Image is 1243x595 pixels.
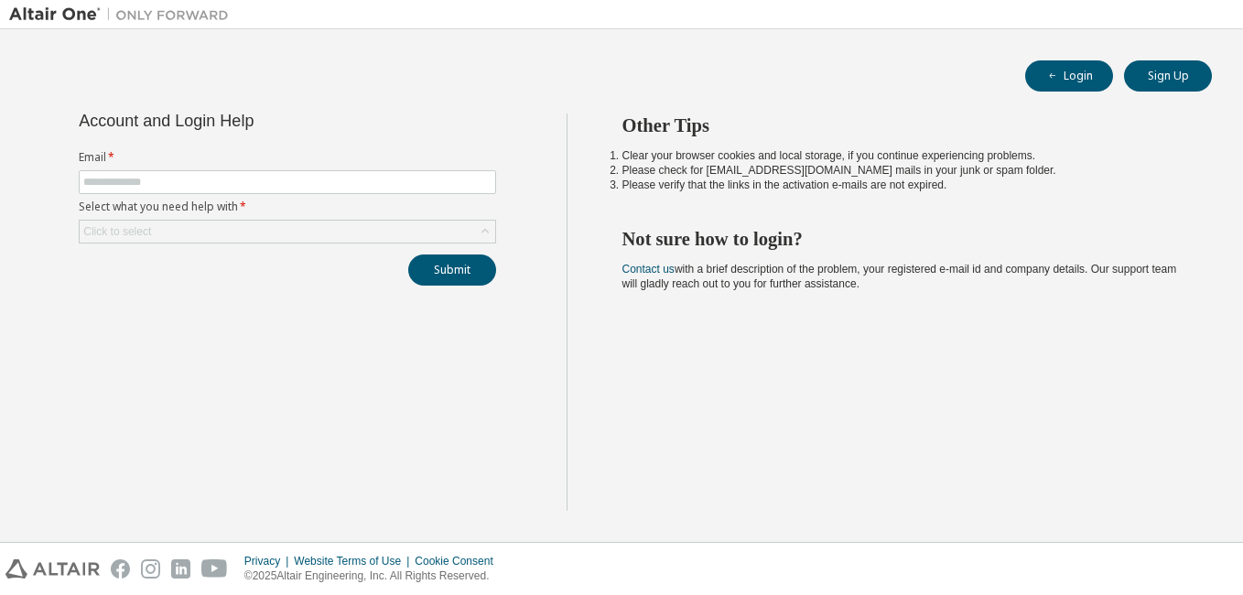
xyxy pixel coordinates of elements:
[80,221,495,243] div: Click to select
[83,224,151,239] div: Click to select
[408,254,496,286] button: Submit
[622,163,1180,178] li: Please check for [EMAIL_ADDRESS][DOMAIN_NAME] mails in your junk or spam folder.
[171,559,190,579] img: linkedin.svg
[1124,60,1212,92] button: Sign Up
[244,554,294,568] div: Privacy
[1025,60,1113,92] button: Login
[201,559,228,579] img: youtube.svg
[111,559,130,579] img: facebook.svg
[5,559,100,579] img: altair_logo.svg
[622,263,675,276] a: Contact us
[9,5,238,24] img: Altair One
[622,148,1180,163] li: Clear your browser cookies and local storage, if you continue experiencing problems.
[622,178,1180,192] li: Please verify that the links in the activation e-mails are not expired.
[79,200,496,214] label: Select what you need help with
[622,114,1180,137] h2: Other Tips
[79,150,496,165] label: Email
[622,227,1180,251] h2: Not sure how to login?
[141,559,160,579] img: instagram.svg
[622,263,1177,290] span: with a brief description of the problem, your registered e-mail id and company details. Our suppo...
[294,554,415,568] div: Website Terms of Use
[79,114,413,128] div: Account and Login Help
[415,554,503,568] div: Cookie Consent
[244,568,504,584] p: © 2025 Altair Engineering, Inc. All Rights Reserved.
